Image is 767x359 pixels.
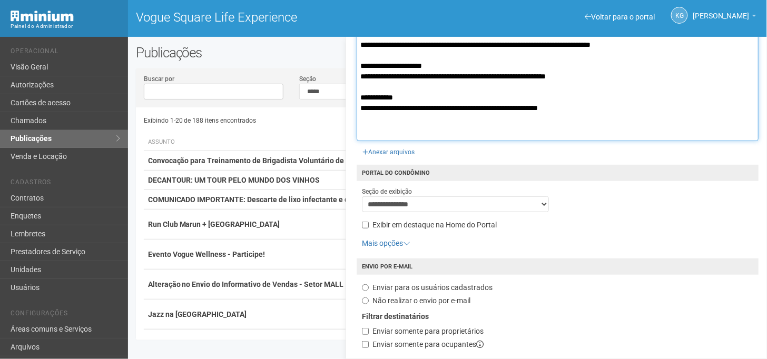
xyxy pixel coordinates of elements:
[372,296,470,305] span: Não realizar o envio por e-mail
[11,47,120,58] li: Operacional
[362,284,369,291] input: Enviar para os usuários cadastrados
[362,312,429,321] strong: Filtrar destinatários
[362,187,412,196] label: Seção de exibição
[144,74,174,84] label: Buscar por
[693,2,750,20] span: Karina Godoy
[357,258,759,275] h4: Envio por e-mail
[372,221,497,229] span: Exibir em destaque na Home do Portal
[148,310,247,318] strong: Jazz na [GEOGRAPHIC_DATA]
[476,341,484,348] i: Locatários e proprietários que estejam na posse do imóvel
[357,141,420,157] div: Anexar arquivos
[148,195,375,204] strong: COMUNICADO IMPORTANTE: Descarte de lixo infectante e entulhos
[671,7,688,24] a: KG
[136,45,387,61] h2: Publicações
[362,222,369,228] input: Exibir em destaque na Home do Portal
[299,74,316,84] label: Seção
[148,176,320,184] strong: DECANTOUR: UM TOUR PELO MUNDO DOS VINHOS
[362,328,369,335] input: Enviar somente para proprietários
[148,220,280,228] strong: Run Club Marun + [GEOGRAPHIC_DATA]
[357,165,759,181] h4: Portal do condômino
[372,283,493,292] span: Enviar para os usuários cadastrados
[148,250,265,258] strong: Evento Vogue Wellness - Participe!
[11,178,120,190] li: Cadastros
[693,13,756,22] a: [PERSON_NAME]
[11,22,120,31] div: Painel do Administrador
[136,11,440,24] h1: Vogue Square Life Experience
[362,326,484,337] label: Enviar somente para proprietários
[585,13,655,21] a: Voltar para o portal
[11,310,120,321] li: Configurações
[362,340,484,350] label: Enviar somente para ocupantes
[11,11,74,22] img: Minium
[362,297,369,304] input: Não realizar o envio por e-mail
[148,156,375,165] strong: Convocação para Treinamento de Brigadista Voluntário de Incêndio
[362,341,369,348] input: Enviar somente para ocupantes
[144,113,448,128] div: Exibindo 1-20 de 188 itens encontrados
[144,134,392,151] th: Assunto
[362,239,410,247] a: Mais opções
[148,280,344,288] strong: Alteração no Envio do Informativo de Vendas - Setor MALL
